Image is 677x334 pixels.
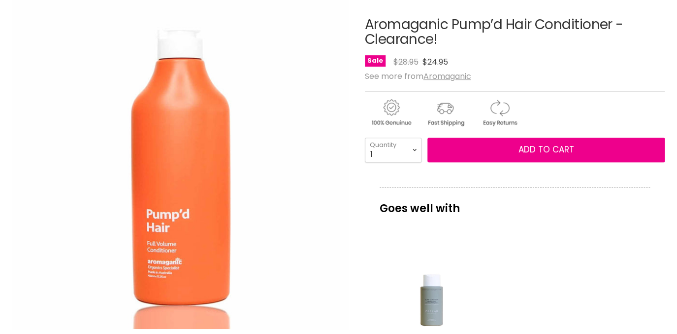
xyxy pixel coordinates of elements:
a: Aromaganic [423,71,471,82]
span: $24.95 [422,56,448,68]
img: returns.gif [473,98,525,128]
h1: Aromaganic Pump’d Hair Conditioner - Clearance! [365,17,665,48]
button: Add to cart [427,138,665,162]
span: Sale [365,55,386,67]
p: Goes well with [380,187,650,220]
span: Add to cart [518,144,574,155]
img: shipping.gif [419,98,471,128]
img: genuine.gif [365,98,417,128]
span: See more from [365,71,471,82]
select: Quantity [365,138,421,162]
span: $28.95 [393,56,419,68]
